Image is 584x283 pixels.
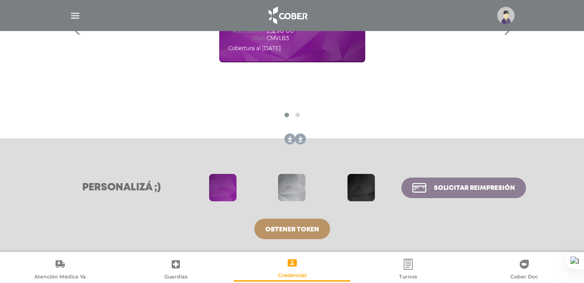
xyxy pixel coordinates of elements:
[466,258,582,282] a: Cober Doc
[267,35,289,42] span: CMVLB3
[510,273,538,282] span: Cober Doc
[228,35,265,42] span: Plan
[399,273,417,282] span: Turnos
[263,5,311,26] img: logo_cober_home-white.png
[118,258,234,282] a: Guardias
[434,185,515,191] span: Solicitar reimpresión
[265,226,319,233] span: Obtener token
[34,273,86,282] span: Atención Médica Ya
[401,178,526,198] a: Solicitar reimpresión
[228,45,281,52] span: Cobertura al [DATE]
[69,10,81,21] img: Cober_menu-lines-white.svg
[254,219,330,239] a: Obtener token
[497,7,515,24] img: profile-placeholder.svg
[58,182,185,194] h3: Personalizá ;)
[350,258,466,282] a: Turnos
[267,28,294,34] span: 25290-00
[234,257,350,280] a: Credencial
[228,28,265,34] span: Asociado N°
[2,258,118,282] a: Atención Médica Ya
[164,273,188,282] span: Guardias
[278,272,306,280] span: Credencial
